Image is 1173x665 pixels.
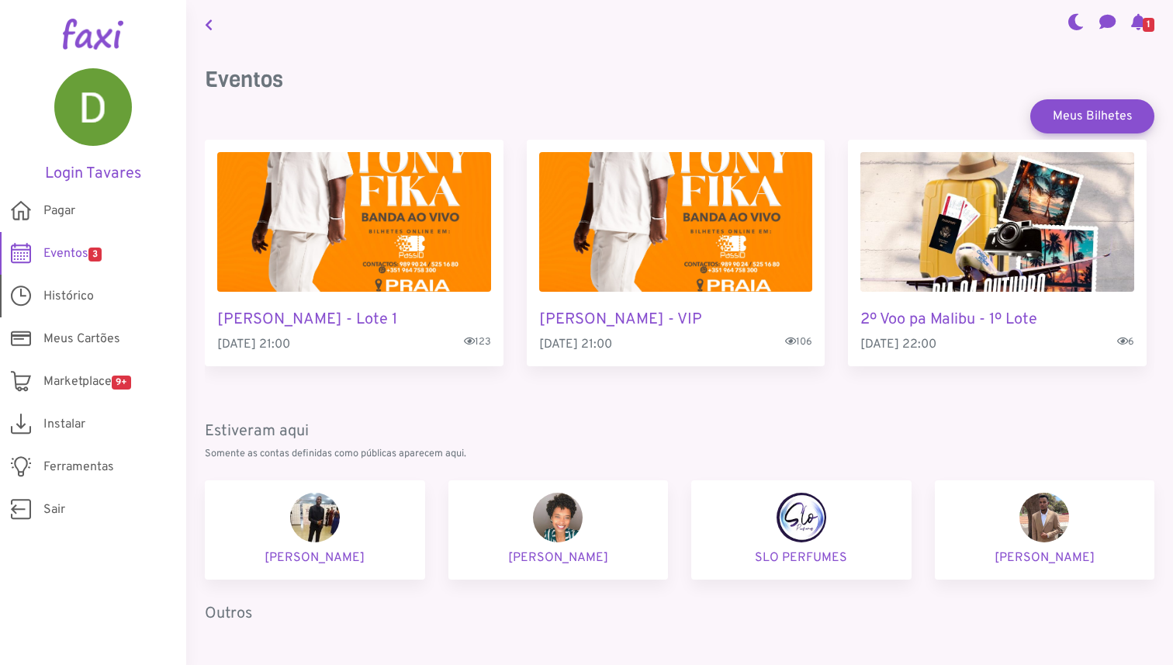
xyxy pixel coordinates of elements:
[205,447,1154,462] p: Somente as contas definidas como públicas aparecem aqui.
[23,165,163,183] h5: Login Tavares
[217,335,491,354] p: [DATE] 21:00
[217,310,491,329] h5: [PERSON_NAME] - Lote 1
[539,310,813,329] h5: [PERSON_NAME] - VIP
[1030,99,1154,133] a: Meus Bilhetes
[1117,335,1134,350] span: 6
[23,68,163,183] a: Login Tavares
[205,67,1154,93] h3: Eventos
[539,335,813,354] p: [DATE] 21:00
[947,549,1143,567] p: [PERSON_NAME]
[1143,18,1154,32] span: 1
[88,248,102,261] span: 3
[205,604,1154,623] h5: Outros
[290,493,340,542] img: Mikas Robalo
[527,140,825,366] a: TONY FIKA - VIP [PERSON_NAME] - VIP [DATE] 21:00106
[205,140,503,366] div: 1 / 3
[848,140,1147,366] div: 3 / 3
[448,480,669,580] a: Hélida Camacho [PERSON_NAME]
[848,140,1147,366] a: 2º Voo pa Malibu - 1º Lote 2º Voo pa Malibu - 1º Lote [DATE] 22:006
[43,244,102,263] span: Eventos
[43,330,120,348] span: Meus Cartões
[860,310,1134,329] h5: 2º Voo pa Malibu - 1º Lote
[217,549,413,567] p: [PERSON_NAME]
[205,422,1154,441] h5: Estiveram aqui
[43,287,94,306] span: Histórico
[691,480,912,580] a: SLO PERFUMES SLO PERFUMES
[43,372,131,391] span: Marketplace
[539,152,813,292] img: TONY FIKA - VIP
[43,415,85,434] span: Instalar
[860,335,1134,354] p: [DATE] 22:00
[464,335,491,350] span: 123
[43,202,75,220] span: Pagar
[217,152,491,292] img: TONY FIKA - Lote 1
[112,376,131,390] span: 9+
[461,549,656,567] p: [PERSON_NAME]
[860,152,1134,292] img: 2º Voo pa Malibu - 1º Lote
[527,140,825,366] div: 2 / 3
[777,493,826,542] img: SLO PERFUMES
[1019,493,1069,542] img: Carlos Frederico
[205,140,503,366] a: TONY FIKA - Lote 1 [PERSON_NAME] - Lote 1 [DATE] 21:00123
[43,458,114,476] span: Ferramentas
[785,335,812,350] span: 106
[43,500,65,519] span: Sair
[205,480,425,580] a: Mikas Robalo [PERSON_NAME]
[935,480,1155,580] a: Carlos Frederico [PERSON_NAME]
[704,549,899,567] p: SLO PERFUMES
[533,493,583,542] img: Hélida Camacho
